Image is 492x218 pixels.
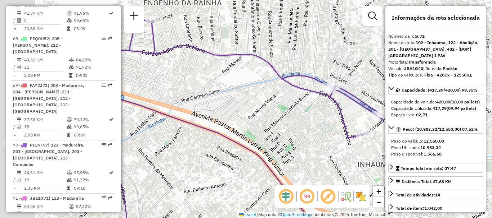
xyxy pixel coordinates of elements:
[416,112,428,117] strong: 02,71
[73,17,108,24] td: 99,66%
[69,73,72,78] i: Tempo total em rota
[30,36,49,41] span: FEQ0H52
[108,83,112,87] em: Rota exportada
[396,178,452,185] div: Distância Total:
[239,212,256,217] a: Leaflet
[73,131,108,139] td: 09:09
[13,123,17,130] td: /
[17,117,21,122] i: Distância Total
[424,151,442,157] strong: 1.566,68
[24,116,66,123] td: 37,53 KM
[67,117,72,122] i: % de utilização do peso
[13,176,17,184] td: /
[73,25,108,32] td: 03:09
[388,72,483,78] div: Tipo do veículo:
[388,190,483,199] a: Total de atividades:14
[108,196,112,200] em: Rota exportada
[24,25,66,32] td: 20,68 KM
[391,99,480,105] div: Capacidade do veículo:
[30,142,48,148] span: RIQ9F57
[24,203,68,210] td: 54,26 KM
[109,171,113,175] i: Rota otimizada
[388,135,483,160] div: Peso: (10.983,32/12.550,00) 87,52%
[24,131,66,139] td: 2,08 KM
[13,17,17,24] td: /
[391,112,480,118] div: Espaço livre:
[76,210,112,217] td: 99,42%
[391,138,444,144] span: Peso do veículo:
[388,176,483,186] a: Distância Total:47,68 KM
[69,212,74,216] i: % de utilização da cubagem
[73,116,108,123] td: 70,12%
[433,106,447,111] strong: 417,29
[67,27,70,31] i: Tempo total em rota
[67,18,72,23] i: % de utilização da cubagem
[355,191,367,202] img: Exibir/Ocultar setores
[73,169,108,176] td: 95,98%
[373,186,384,197] a: Zoom in
[237,212,388,218] div: Map data © contributors,© 2025 TomTom, Microsoft
[391,105,480,112] div: Capacidade Utilizada:
[73,10,108,17] td: 91,96%
[13,72,17,79] td: =
[69,65,74,69] i: % de utilização da cubagem
[388,65,483,72] div: Veículo:
[67,133,70,137] i: Tempo total em rota
[73,176,108,184] td: 91,32%
[49,195,84,201] span: | 123 - Madureira
[102,196,106,200] em: Opções
[17,178,21,182] i: Total de Atividades
[102,143,106,147] em: Opções
[13,131,17,139] td: =
[298,188,316,205] span: Ocultar NR
[391,144,480,151] div: Peso Utilizado:
[17,204,21,209] i: Distância Total
[365,9,380,23] a: Exibir filtros
[388,203,483,213] a: Total de itens:1.042,00
[340,191,352,202] img: Fluxo de ruas
[388,96,483,121] div: Capacidade: (417,29/420,00) 99,35%
[403,126,478,132] span: Peso: (10.983,32/12.550,00) 87,52%
[450,99,480,105] strong: (10,00 pallets)
[388,124,483,134] a: Peso: (10.983,32/12.550,00) 87,52%
[420,33,425,39] strong: 72
[30,83,48,88] span: FAY2J73
[388,33,483,40] div: Número da rota:
[17,18,21,23] i: Total de Atividades
[17,65,21,69] i: Total de Atividades
[13,142,85,167] span: 70 -
[376,198,381,207] span: −
[436,99,450,105] strong: 420,00
[24,123,66,130] td: 18
[24,185,66,192] td: 2,35 KM
[376,187,381,196] span: +
[17,125,21,129] i: Total de Atividades
[13,83,84,114] span: | 203 - Madureira, 204 - [PERSON_NAME], 211 - [GEOGRAPHIC_DATA], 212 - [GEOGRAPHIC_DATA], 213 - [...
[388,59,483,65] div: Motorista:
[109,117,113,122] i: Rota otimizada
[13,25,17,32] td: =
[281,212,312,217] a: OpenStreetMap
[13,142,85,167] span: | 123 - Madureira, 201 - [GEOGRAPHIC_DATA], 203 - [GEOGRAPHIC_DATA], 213 - Campinho
[108,143,112,147] em: Rota exportada
[13,185,17,192] td: =
[424,138,444,144] strong: 12.550,00
[24,176,66,184] td: 19
[30,195,49,201] span: JBE1G71
[424,205,442,211] strong: 1.042,00
[13,36,62,54] span: | 205 - [PERSON_NAME], 212 - [GEOGRAPHIC_DATA]
[423,66,457,71] span: | Jornada:
[277,188,295,205] span: Ocultar deslocamento
[388,14,483,21] h4: Informações da rota selecionada
[108,36,112,41] em: Rota exportada
[396,205,442,212] div: Total de itens:
[73,185,108,192] td: 09:18
[420,145,441,150] strong: 10.983,32
[24,17,66,24] td: 2
[391,151,480,157] div: Peso disponível:
[102,36,106,41] em: Opções
[319,188,336,205] span: Exibir rótulo
[373,197,384,208] a: Zoom out
[17,171,21,175] i: Distância Total
[447,106,476,111] strong: (09,94 pallets)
